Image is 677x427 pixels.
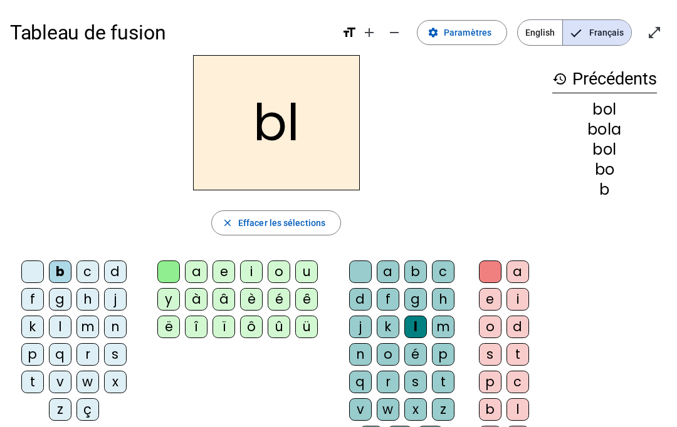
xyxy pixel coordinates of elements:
[404,343,427,366] div: é
[432,288,454,311] div: h
[563,20,631,45] span: Français
[404,316,427,338] div: l
[21,316,44,338] div: k
[349,371,372,393] div: q
[479,288,501,311] div: e
[506,371,529,393] div: c
[349,343,372,366] div: n
[295,260,318,283] div: u
[377,343,399,366] div: o
[479,343,501,366] div: s
[193,55,360,190] h2: bl
[382,20,407,45] button: Diminuer la taille de la police
[432,371,454,393] div: t
[185,316,207,338] div: î
[552,142,657,157] div: bol
[76,288,99,311] div: h
[10,13,332,53] h1: Tableau de fusion
[432,260,454,283] div: c
[104,371,127,393] div: x
[213,260,235,283] div: e
[552,162,657,177] div: bo
[268,316,290,338] div: û
[21,288,44,311] div: f
[49,260,71,283] div: b
[157,316,180,338] div: ë
[404,260,427,283] div: b
[506,260,529,283] div: a
[517,19,632,46] mat-button-toggle-group: Language selection
[104,316,127,338] div: n
[552,65,657,93] h3: Précédents
[506,398,529,421] div: l
[479,316,501,338] div: o
[211,210,341,235] button: Effacer les sélections
[295,316,318,338] div: ü
[76,371,99,393] div: w
[404,288,427,311] div: g
[240,316,263,338] div: ô
[49,316,71,338] div: l
[268,260,290,283] div: o
[213,288,235,311] div: â
[444,25,491,40] span: Paramètres
[157,288,180,311] div: y
[76,343,99,366] div: r
[377,288,399,311] div: f
[506,343,529,366] div: t
[362,25,377,40] mat-icon: add
[240,288,263,311] div: è
[213,316,235,338] div: ï
[49,288,71,311] div: g
[295,288,318,311] div: ê
[268,288,290,311] div: é
[479,398,501,421] div: b
[349,288,372,311] div: d
[240,260,263,283] div: i
[404,371,427,393] div: s
[518,20,562,45] span: English
[417,20,507,45] button: Paramètres
[357,20,382,45] button: Augmenter la taille de la police
[76,398,99,421] div: ç
[552,71,567,86] mat-icon: history
[104,260,127,283] div: d
[349,398,372,421] div: v
[552,122,657,137] div: bola
[642,20,667,45] button: Entrer en plein écran
[21,343,44,366] div: p
[647,25,662,40] mat-icon: open_in_full
[21,371,44,393] div: t
[104,288,127,311] div: j
[432,398,454,421] div: z
[432,343,454,366] div: p
[76,260,99,283] div: c
[104,343,127,366] div: s
[377,260,399,283] div: a
[185,288,207,311] div: à
[49,371,71,393] div: v
[428,27,439,38] mat-icon: settings
[377,371,399,393] div: r
[552,102,657,117] div: bol
[222,217,233,229] mat-icon: close
[387,25,402,40] mat-icon: remove
[76,316,99,338] div: m
[342,25,357,40] mat-icon: format_size
[49,398,71,421] div: z
[185,260,207,283] div: a
[432,316,454,338] div: m
[404,398,427,421] div: x
[377,316,399,338] div: k
[238,215,325,230] span: Effacer les sélections
[506,316,529,338] div: d
[506,288,529,311] div: i
[49,343,71,366] div: q
[552,182,657,197] div: b
[349,316,372,338] div: j
[479,371,501,393] div: p
[377,398,399,421] div: w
